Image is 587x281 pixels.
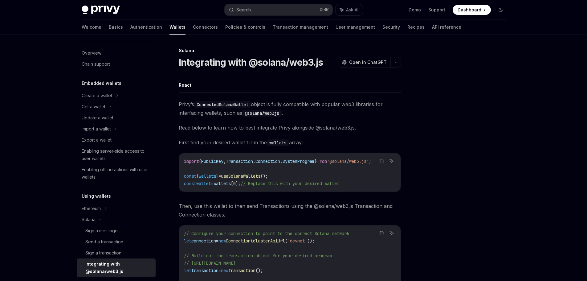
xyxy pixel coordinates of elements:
[184,231,349,236] span: // Configure your connection to point to the correct Solana network
[194,101,251,108] code: ConnectedSolanaWallet
[453,5,491,15] a: Dashboard
[184,181,196,186] span: const
[211,181,214,186] span: =
[253,159,255,164] span: ,
[287,238,307,244] span: 'devnet'
[82,49,101,57] div: Overview
[231,181,233,186] span: [
[77,134,156,146] a: Export a wallet
[85,260,152,275] div: Integrating with @solana/web3.js
[388,229,396,237] button: Ask AI
[218,173,221,179] span: =
[169,20,185,35] a: Wallets
[214,181,231,186] span: wallets
[184,238,191,244] span: let
[409,7,421,13] a: Demo
[82,20,101,35] a: Welcome
[496,5,506,15] button: Toggle dark mode
[428,7,445,13] a: Support
[77,48,156,59] a: Overview
[378,157,386,165] button: Copy the contents from the code block
[184,159,199,164] span: import
[241,181,339,186] span: // Replace this with your desired wallet
[216,173,218,179] span: }
[82,103,105,110] div: Get a wallet
[191,238,216,244] span: connection
[77,112,156,123] a: Update a wallet
[242,110,282,116] a: @solana/web3js
[82,60,110,68] div: Chain support
[82,192,111,200] h5: Using wallets
[85,249,121,257] div: Sign a transaction
[77,258,156,277] a: Integrating with @solana/web3.js
[184,253,332,258] span: // Build out the transaction object for your desired program
[77,146,156,164] a: Enabling server-side access to user wallets
[191,268,218,273] span: transaction
[226,238,251,244] span: Connection
[82,92,112,99] div: Create a wallet
[320,7,329,12] span: Ctrl K
[307,238,315,244] span: ));
[251,238,253,244] span: (
[82,114,113,122] div: Update a wallet
[82,166,152,181] div: Enabling offline actions with user wallets
[199,173,216,179] span: wallets
[179,202,401,219] span: Then, use this wallet to then send Transactions using the @solana/web3.js Transaction and Connect...
[225,20,265,35] a: Policies & controls
[77,247,156,258] a: Sign a transaction
[82,205,101,212] div: Ethereum
[179,123,401,132] span: Read below to learn how to best integrate Privy alongside @solana/web3.js.
[273,20,328,35] a: Transaction management
[285,238,287,244] span: (
[223,159,226,164] span: ,
[82,125,111,133] div: Import a wallet
[179,78,191,92] button: React
[221,173,260,179] span: useSolanaWallets
[336,4,363,15] button: Ask AI
[109,20,123,35] a: Basics
[193,20,218,35] a: Connectors
[283,159,315,164] span: SystemProgram
[458,7,481,13] span: Dashboard
[77,236,156,247] a: Send a transaction
[82,136,112,144] div: Export a wallet
[216,238,218,244] span: =
[236,181,241,186] span: ];
[346,7,358,13] span: Ask AI
[85,238,123,246] div: Send a transaction
[196,181,211,186] span: wallet
[338,57,390,68] button: Open in ChatGPT
[349,59,387,65] span: Open in ChatGPT
[77,59,156,70] a: Chain support
[317,159,327,164] span: from
[233,181,236,186] span: 0
[280,159,283,164] span: ,
[236,6,254,14] div: Search...
[221,268,228,273] span: new
[218,268,221,273] span: =
[378,229,386,237] button: Copy the contents from the code block
[225,4,332,15] button: Search...CtrlK
[184,260,236,266] span: // [URL][DOMAIN_NAME]
[369,159,371,164] span: ;
[82,80,121,87] h5: Embedded wallets
[77,225,156,236] a: Sign a message
[432,20,461,35] a: API reference
[267,139,289,146] code: wallets
[82,216,96,223] div: Solana
[82,6,120,14] img: dark logo
[253,238,285,244] span: clusterApiUrl
[179,100,401,117] span: Privy’s object is fully compatible with popular web3 libraries for interfacing wallets, such as .
[179,48,401,54] div: Solana
[130,20,162,35] a: Authentication
[201,159,223,164] span: PublicKey
[184,268,191,273] span: let
[196,173,199,179] span: {
[179,57,323,68] h1: Integrating with @solana/web3.js
[199,159,201,164] span: {
[382,20,400,35] a: Security
[85,227,118,234] div: Sign a message
[184,173,196,179] span: const
[77,164,156,183] a: Enabling offline actions with user wallets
